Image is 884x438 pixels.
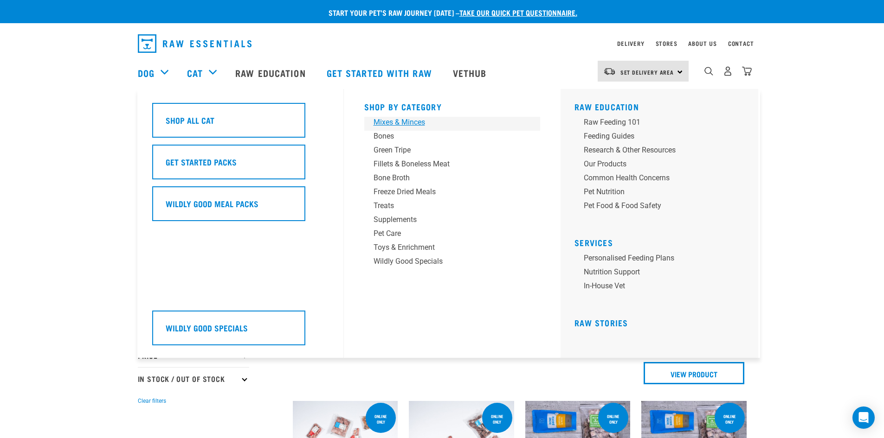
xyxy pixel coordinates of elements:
p: In Stock / Out Of Stock [138,367,249,390]
a: Treats [364,200,541,214]
a: Get started with Raw [317,54,444,91]
a: Nutrition Support [574,267,751,280]
a: Feeding Guides [574,131,751,145]
a: Green Tripe [364,145,541,159]
a: Toys & Enrichment [364,242,541,256]
div: Green Tripe [374,145,518,156]
div: Online Only [366,409,396,429]
a: Common Health Concerns [574,172,751,186]
div: Our Products [584,159,729,170]
a: Dog [138,66,155,80]
div: Pet Food & Food Safety [584,200,729,211]
a: Wildly Good Specials [364,256,541,270]
a: Our Products [574,159,751,172]
a: Freeze Dried Meals [364,186,541,200]
a: Personalised Feeding Plans [574,253,751,267]
nav: dropdown navigation [130,31,754,57]
a: Shop All Cat [152,103,329,145]
a: Research & Other Resources [574,145,751,159]
div: online only [598,409,628,429]
div: Research & Other Resources [584,145,729,156]
a: Pet Food & Food Safety [574,200,751,214]
div: Supplements [374,214,518,225]
a: Stores [656,42,678,45]
img: home-icon@2x.png [742,66,752,76]
div: Bones [374,131,518,142]
div: online only [715,409,745,429]
a: Wildly Good Specials [152,311,329,352]
h5: Wildly Good Meal Packs [166,197,258,209]
a: About Us [688,42,716,45]
a: Delivery [617,42,644,45]
div: Fillets & Boneless Meat [374,159,518,170]
a: View Product [644,362,744,384]
img: van-moving.png [603,67,616,76]
a: Wildly Good Meal Packs [152,186,329,228]
div: Wildly Good Specials [374,256,518,267]
h5: Shop All Cat [166,114,214,126]
div: Freeze Dried Meals [374,186,518,197]
div: Mixes & Minces [374,117,518,128]
div: Feeding Guides [584,131,729,142]
div: Toys & Enrichment [374,242,518,253]
img: user.png [723,66,733,76]
a: take our quick pet questionnaire. [459,10,577,14]
div: Bone Broth [374,172,518,184]
a: Raw Feeding 101 [574,117,751,131]
h5: Shop By Category [364,102,541,109]
a: Fillets & Boneless Meat [364,159,541,172]
button: Clear filters [138,397,166,405]
div: Common Health Concerns [584,172,729,184]
div: Online Only [482,409,512,429]
a: Vethub [444,54,498,91]
div: Raw Feeding 101 [584,117,729,128]
img: home-icon-1@2x.png [704,67,713,76]
a: Mixes & Minces [364,117,541,131]
a: Raw Education [226,54,317,91]
h5: Wildly Good Specials [166,322,248,334]
a: Supplements [364,214,541,228]
a: Pet Care [364,228,541,242]
a: Get Started Packs [152,145,329,186]
img: Raw Essentials Logo [138,34,252,53]
a: Raw Stories [574,320,628,325]
a: Bones [364,131,541,145]
div: Treats [374,200,518,211]
a: Contact [728,42,754,45]
a: Raw Education [574,104,639,109]
a: Pet Nutrition [574,186,751,200]
h5: Services [574,238,751,245]
a: Bone Broth [364,172,541,186]
div: Pet Care [374,228,518,239]
span: Set Delivery Area [620,70,674,74]
a: Cat [187,66,203,80]
h5: Get Started Packs [166,156,237,168]
a: In-house vet [574,280,751,294]
div: Pet Nutrition [584,186,729,197]
div: Open Intercom Messenger [852,406,875,429]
